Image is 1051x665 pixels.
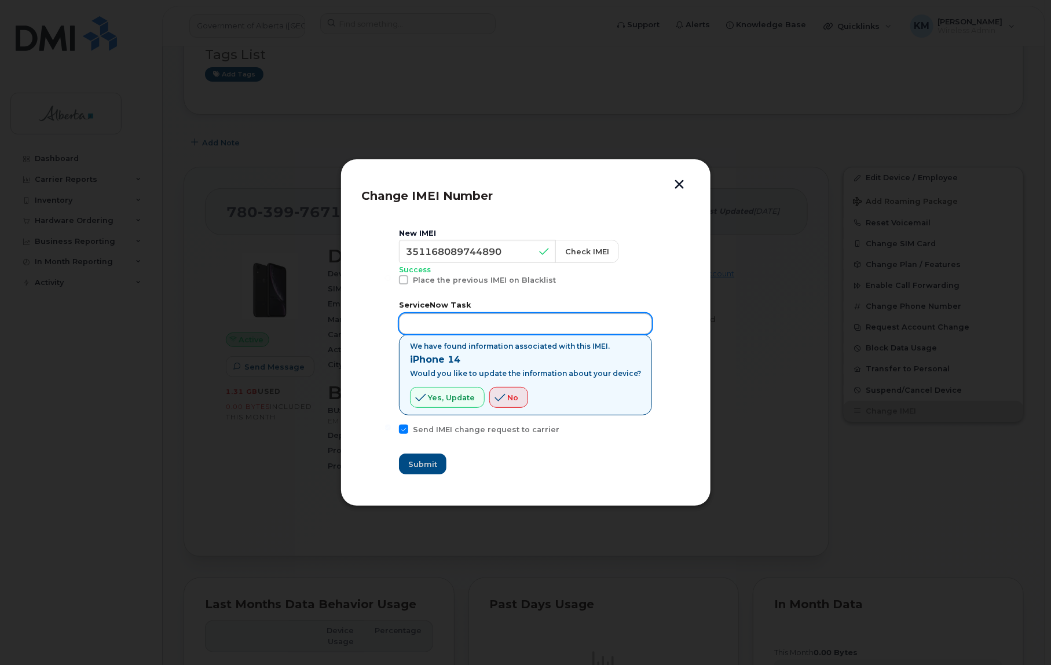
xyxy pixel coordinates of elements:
[399,301,652,309] label: ServiceNow Task
[410,387,485,408] button: Yes, update
[489,387,528,408] button: No
[410,342,641,351] p: We have found information associated with this IMEI.
[399,265,652,275] p: Success
[410,369,641,378] p: Would you like to update the information about your device?
[385,425,391,430] input: Send IMEI change request to carrier
[507,392,518,403] span: No
[410,354,460,365] strong: iPhone 14
[408,459,437,470] span: Submit
[399,454,446,474] button: Submit
[385,275,391,281] input: Place the previous IMEI on Blacklist
[362,189,493,203] span: Change IMEI Number
[399,229,652,238] div: New IMEI
[413,425,559,434] span: Send IMEI change request to carrier
[555,240,619,263] button: Check IMEI
[413,276,556,284] span: Place the previous IMEI on Blacklist
[428,392,475,403] span: Yes, update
